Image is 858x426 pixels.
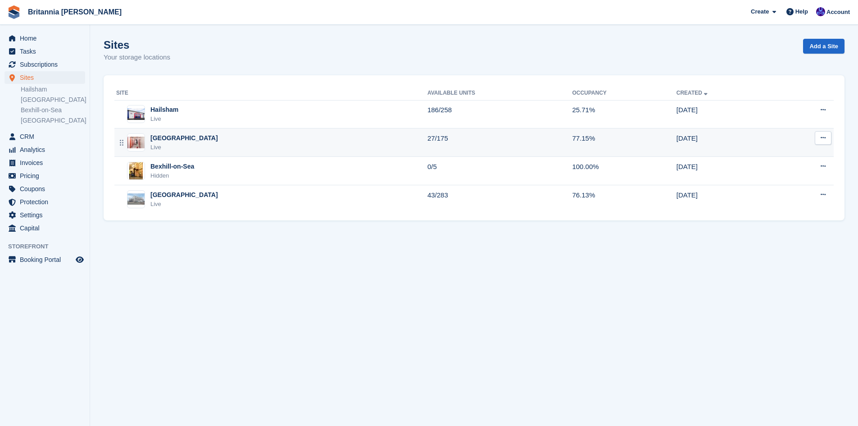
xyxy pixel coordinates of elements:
[676,90,709,96] a: Created
[5,32,85,45] a: menu
[150,115,178,124] div: Live
[20,196,74,208] span: Protection
[114,86,427,101] th: Site
[21,85,85,94] a: Hailsham
[5,196,85,208] a: menu
[24,5,125,19] a: Britannia [PERSON_NAME]
[20,156,74,169] span: Invoices
[826,8,850,17] span: Account
[572,185,676,213] td: 76.13%
[803,39,844,54] a: Add a Site
[676,185,776,213] td: [DATE]
[21,106,85,115] a: Bexhill-on-Sea
[751,7,769,16] span: Create
[20,130,74,143] span: CRM
[427,185,572,213] td: 43/283
[5,71,85,84] a: menu
[427,100,572,128] td: 186/258
[20,143,74,156] span: Analytics
[427,86,572,101] th: Available Units
[676,100,776,128] td: [DATE]
[20,183,74,195] span: Coupons
[127,108,145,120] img: Image of Hailsham site
[21,96,85,104] a: [GEOGRAPHIC_DATA]
[5,209,85,221] a: menu
[20,222,74,234] span: Capital
[572,157,676,185] td: 100.00%
[427,157,572,185] td: 0/5
[572,100,676,128] td: 25.71%
[427,128,572,157] td: 27/175
[795,7,808,16] span: Help
[74,254,85,265] a: Preview store
[150,143,218,152] div: Live
[104,52,170,63] p: Your storage locations
[20,32,74,45] span: Home
[150,162,194,171] div: Bexhill-on-Sea
[129,162,143,180] img: Image of Bexhill-on-Sea site
[20,209,74,221] span: Settings
[150,171,194,180] div: Hidden
[5,253,85,266] a: menu
[7,5,21,19] img: stora-icon-8386f47178a22dfd0bd8f6a31ec36ba5ce8667c1dd55bd0f319d3a0aa187defe.svg
[20,58,74,71] span: Subscriptions
[572,86,676,101] th: Occupancy
[20,253,74,266] span: Booking Portal
[676,128,776,157] td: [DATE]
[150,133,218,143] div: [GEOGRAPHIC_DATA]
[5,130,85,143] a: menu
[572,128,676,157] td: 77.15%
[5,58,85,71] a: menu
[20,71,74,84] span: Sites
[150,190,218,200] div: [GEOGRAPHIC_DATA]
[5,45,85,58] a: menu
[127,137,145,148] img: Image of Newhaven site
[150,200,218,209] div: Live
[676,157,776,185] td: [DATE]
[816,7,825,16] img: Simon Clark
[20,169,74,182] span: Pricing
[21,116,85,125] a: [GEOGRAPHIC_DATA]
[5,143,85,156] a: menu
[5,183,85,195] a: menu
[104,39,170,51] h1: Sites
[5,156,85,169] a: menu
[5,169,85,182] a: menu
[150,105,178,115] div: Hailsham
[127,193,145,205] img: Image of Eastbourne site
[20,45,74,58] span: Tasks
[8,242,90,251] span: Storefront
[5,222,85,234] a: menu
